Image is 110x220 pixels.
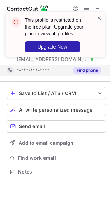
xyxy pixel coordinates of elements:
button: Send email [7,120,106,133]
button: Reveal Button [73,67,101,74]
button: Upgrade Now [25,41,80,52]
span: Notes [18,169,103,175]
div: Save to List / ATS / CRM [19,91,94,96]
button: Notes [7,167,106,177]
button: save-profile-one-click [7,87,106,99]
span: Send email [19,124,45,129]
button: Add to email campaign [7,137,106,149]
img: error [10,17,21,28]
span: AI write personalized message [19,107,92,113]
span: Add to email campaign [19,140,73,146]
img: ContactOut v5.3.10 [7,4,48,12]
span: Upgrade Now [38,44,67,50]
button: Find work email [7,153,106,163]
button: AI write personalized message [7,104,106,116]
span: Find work email [18,155,103,161]
header: This profile is restricted on the free plan. Upgrade your plan to view all profiles. [25,17,88,37]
